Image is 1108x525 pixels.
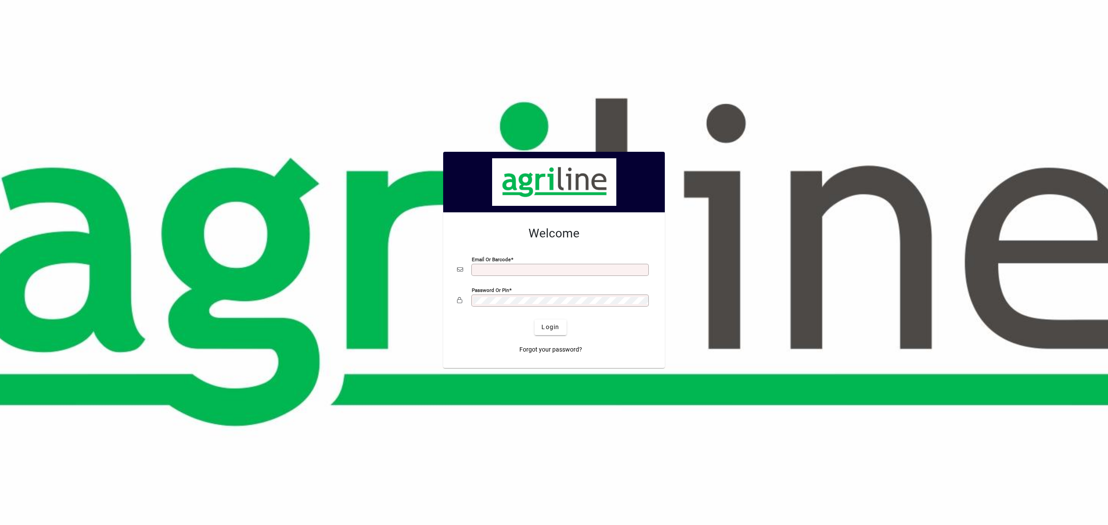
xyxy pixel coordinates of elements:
span: Forgot your password? [519,345,582,354]
mat-label: Email or Barcode [472,256,511,262]
mat-label: Password or Pin [472,287,509,293]
button: Login [535,320,566,335]
a: Forgot your password? [516,342,586,358]
h2: Welcome [457,226,651,241]
span: Login [541,323,559,332]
